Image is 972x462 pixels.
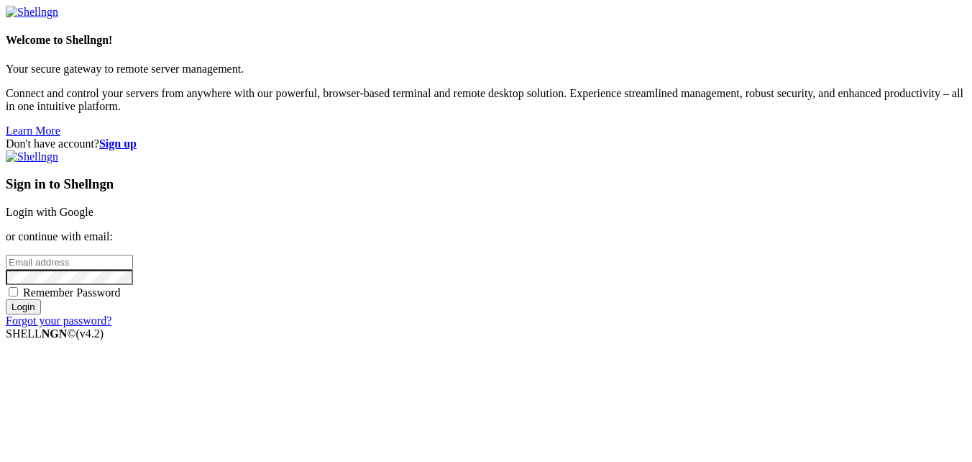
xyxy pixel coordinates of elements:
p: Your secure gateway to remote server management. [6,63,966,76]
span: SHELL © [6,327,104,340]
img: Shellngn [6,150,58,163]
a: Login with Google [6,206,93,218]
img: Shellngn [6,6,58,19]
a: Learn More [6,124,60,137]
a: Sign up [99,137,137,150]
div: Don't have account? [6,137,966,150]
input: Email address [6,255,133,270]
p: Connect and control your servers from anywhere with our powerful, browser-based terminal and remo... [6,87,966,113]
h4: Welcome to Shellngn! [6,34,966,47]
span: Remember Password [23,286,121,299]
h3: Sign in to Shellngn [6,176,966,192]
b: NGN [42,327,68,340]
input: Login [6,299,41,314]
span: 4.2.0 [76,327,104,340]
a: Forgot your password? [6,314,111,327]
input: Remember Password [9,287,18,296]
p: or continue with email: [6,230,966,243]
